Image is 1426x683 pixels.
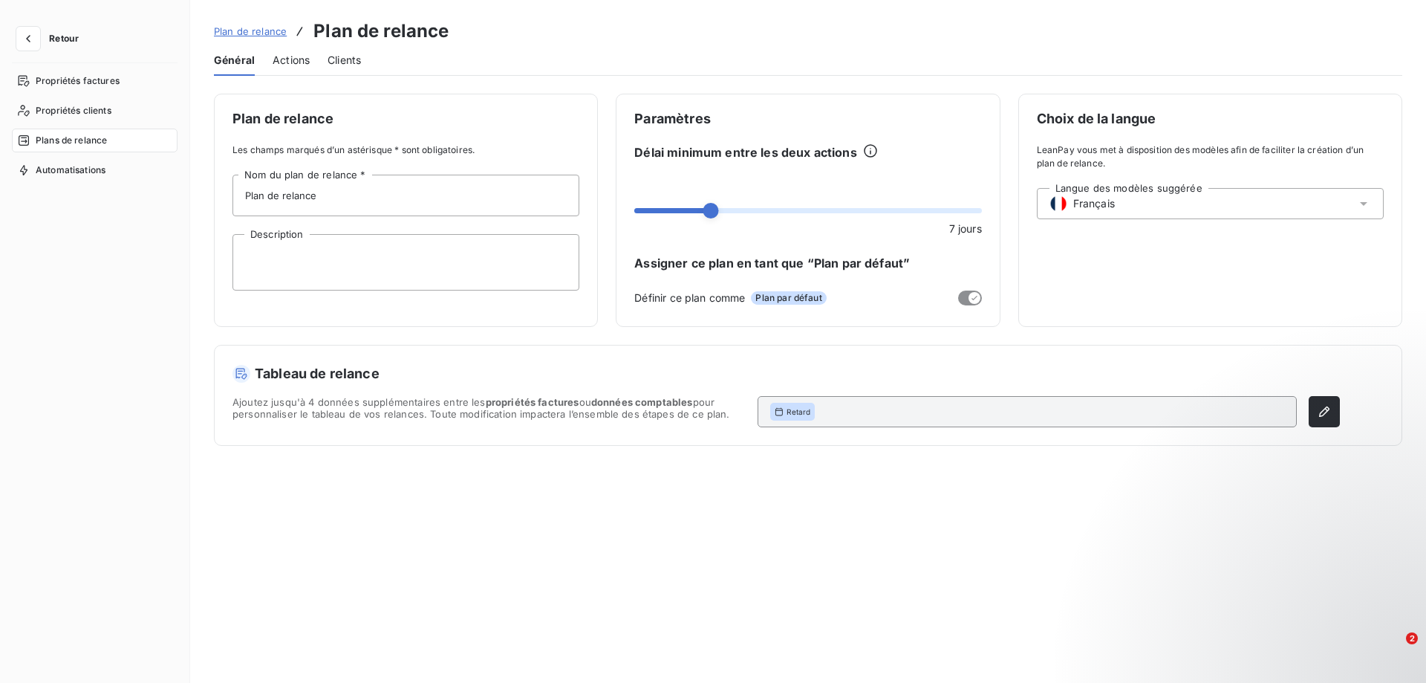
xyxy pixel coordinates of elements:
[12,27,91,51] button: Retour
[591,396,693,408] span: données comptables
[214,25,287,37] span: Plan de relance
[12,99,178,123] a: Propriétés clients
[36,104,111,117] span: Propriétés clients
[1037,112,1384,126] span: Choix de la langue
[232,143,579,157] span: Les champs marqués d’un astérisque * sont obligatoires.
[751,291,826,305] span: Plan par défaut
[12,158,178,182] a: Automatisations
[1129,539,1426,643] iframe: Intercom notifications message
[12,69,178,93] a: Propriétés factures
[328,53,361,68] span: Clients
[787,407,810,417] span: Retard
[273,53,310,68] span: Actions
[232,363,1340,384] h5: Tableau de relance
[486,396,579,408] span: propriétés factures
[36,134,107,147] span: Plans de relance
[214,53,255,68] span: Général
[1037,143,1384,170] span: LeanPay vous met à disposition des modèles afin de faciliter la création d’un plan de relance.
[36,74,120,88] span: Propriétés factures
[313,18,449,45] h3: Plan de relance
[634,254,981,272] span: Assigner ce plan en tant que “Plan par défaut”
[634,112,981,126] span: Paramètres
[1073,196,1115,211] span: Français
[1406,632,1418,644] span: 2
[1375,632,1411,668] iframe: Intercom live chat
[214,24,287,39] a: Plan de relance
[634,290,745,305] span: Définir ce plan comme
[634,143,856,161] span: Délai minimum entre les deux actions
[232,396,746,427] span: Ajoutez jusqu'à 4 données supplémentaires entre les ou pour personnaliser le tableau de vos relan...
[12,129,178,152] a: Plans de relance
[49,34,79,43] span: Retour
[949,221,982,236] span: 7 jours
[232,112,579,126] span: Plan de relance
[232,175,579,216] input: placeholder
[36,164,105,177] span: Automatisations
